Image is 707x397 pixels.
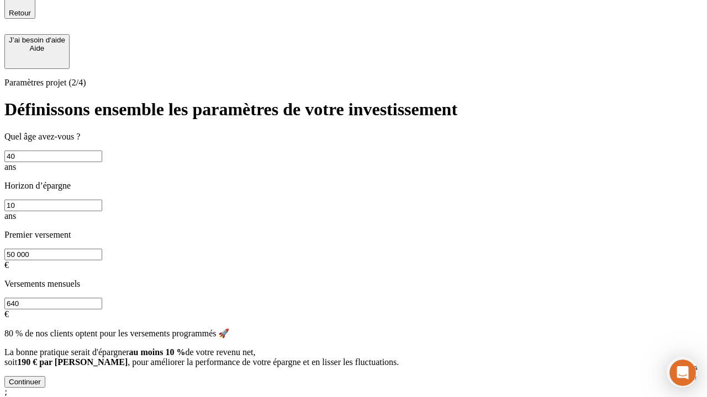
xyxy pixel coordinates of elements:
[4,357,17,367] span: soit
[12,18,272,30] div: L’équipe répond généralement dans un délai de quelques minutes.
[9,36,65,44] div: J’ai besoin d'aide
[4,309,9,319] span: €
[4,279,703,289] p: Versements mensuels
[4,376,45,388] button: Continuer
[667,357,698,388] iframe: Intercom live chat discovery launcher
[4,260,9,270] span: €
[4,132,703,142] p: Quel âge avez-vous ?
[9,378,41,386] div: Continuer
[128,357,399,367] span: , pour améliorer la performance de votre épargne et en lisser les fluctuations.
[12,9,272,18] div: Vous avez besoin d’aide ?
[4,181,703,191] p: Horizon d’épargne
[4,328,703,339] p: 80 % de nos clients optent pour les versements programmés 🚀
[4,211,16,221] span: ans
[4,99,703,120] h1: Définissons ensemble les paramètres de votre investissement
[129,347,186,357] span: au moins 10 %
[9,44,65,52] div: Aide
[4,34,70,69] button: J’ai besoin d'aideAide
[17,357,128,367] span: 190 € par [PERSON_NAME]
[669,360,696,386] iframe: Intercom live chat
[9,9,31,17] span: Retour
[4,4,304,35] div: Ouvrir le Messenger Intercom
[4,230,703,240] p: Premier versement
[185,347,255,357] span: de votre revenu net,
[4,162,16,171] span: ans
[4,388,703,396] div: ;
[4,347,129,357] span: La bonne pratique serait d'épargner
[4,78,703,88] p: Paramètres projet (2/4)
